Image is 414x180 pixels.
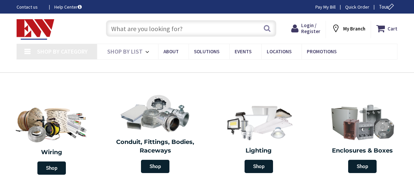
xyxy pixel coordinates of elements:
[107,48,143,55] span: Shop By List
[194,48,219,55] span: Solutions
[315,4,336,10] a: Pay My Bill
[109,138,202,155] h2: Conduit, Fittings, Bodies, Raceways
[209,100,309,177] a: Lighting Shop
[141,160,169,173] span: Shop
[54,4,82,10] a: Help Center
[376,22,397,34] a: Cart
[348,160,377,173] span: Shop
[315,147,409,155] h2: Enclosures & Boxes
[307,48,337,55] span: Promotions
[343,25,365,32] strong: My Branch
[17,19,54,40] img: Electrical Wholesalers, Inc.
[106,20,276,37] input: What are you looking for?
[345,4,369,10] a: Quick Order
[17,4,44,10] a: Contact us
[37,161,66,175] span: Shop
[37,48,88,55] span: Shop By Category
[3,148,100,157] h2: Wiring
[312,100,412,177] a: Enclosures & Boxes Shop
[388,22,397,34] strong: Cart
[291,22,320,34] a: Login / Register
[331,22,365,34] div: My Branch
[105,91,206,176] a: Conduit, Fittings, Bodies, Raceways Shop
[163,48,179,55] span: About
[267,48,292,55] span: Locations
[301,22,320,34] span: Login / Register
[235,48,252,55] span: Events
[379,4,396,10] span: Tour
[245,160,273,173] span: Shop
[212,147,306,155] h2: Lighting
